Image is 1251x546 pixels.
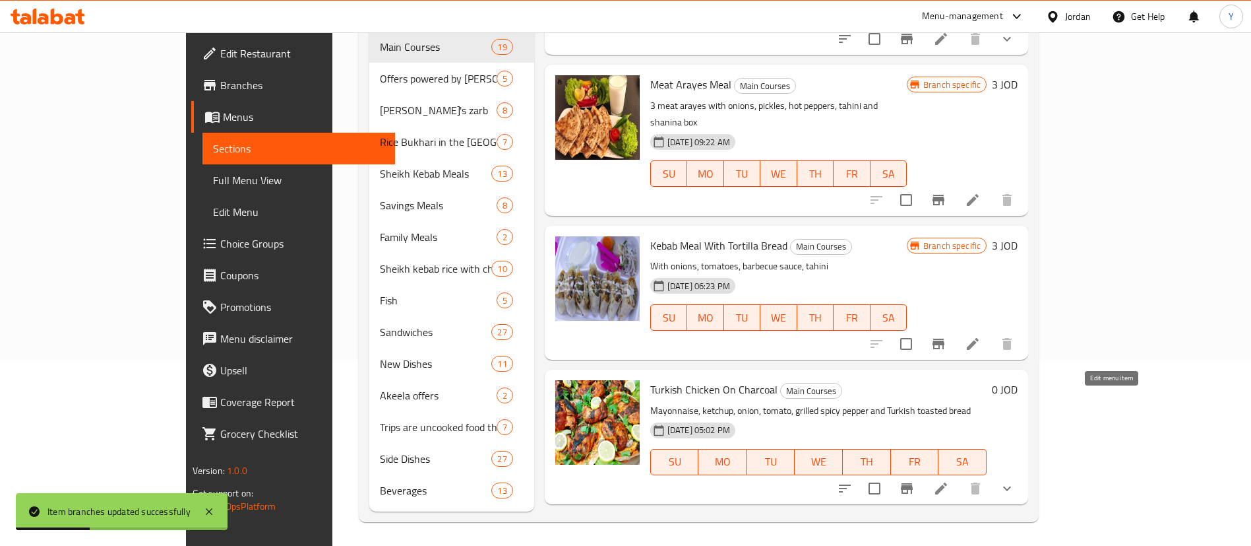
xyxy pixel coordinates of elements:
span: TH [848,452,886,471]
div: items [497,197,513,213]
div: Menu-management [922,9,1003,24]
div: Main Courses [790,239,852,255]
button: SA [870,304,907,331]
a: Edit Menu [202,196,395,228]
span: Menu disclaimer [220,331,384,347]
h6: 3 JOD [992,236,1018,255]
button: Branch-specific-item [891,23,923,55]
button: FR [834,160,870,187]
span: Main Courses [735,79,795,94]
span: Branch specific [918,79,986,91]
button: delete [960,23,991,55]
span: Edit Menu [213,204,384,220]
div: items [491,356,512,372]
span: 2 [497,390,512,402]
span: 10 [492,263,512,275]
span: Beverages [380,483,492,498]
span: 27 [492,326,512,339]
div: Sheikh kebab rice with chicken10 [369,253,534,285]
span: Select to update [892,186,920,214]
button: Branch-specific-item [923,184,954,216]
p: 3 meat arayes with onions, pickles, hot peppers, tahini and shanina box [650,98,907,131]
span: MO [704,452,741,471]
button: SU [650,304,687,331]
span: SA [876,308,901,327]
span: 19 [492,41,512,53]
div: New Dishes11 [369,348,534,380]
a: Edit Restaurant [191,38,395,69]
button: TH [843,449,891,475]
span: Meat Arayes Meal [650,75,731,94]
svg: Show Choices [999,481,1015,496]
button: SA [938,449,987,475]
span: WE [766,164,791,184]
span: Choice Groups [220,236,384,252]
img: Kebab Meal With Tortilla Bread [555,236,640,321]
button: MO [687,304,723,331]
button: sort-choices [829,473,861,504]
span: TU [729,308,755,327]
div: Main Courses [734,78,796,94]
div: items [497,229,513,245]
span: Branch specific [918,240,986,252]
span: Sheikh kebab rice with chicken [380,261,492,277]
span: 8 [497,104,512,117]
div: items [497,419,513,435]
div: [PERSON_NAME]'s zarb8 [369,94,534,126]
span: [DATE] 09:22 AM [662,136,735,149]
span: 5 [497,73,512,85]
img: Turkish Chicken On Charcoal [555,380,640,465]
div: Fish [380,292,497,308]
button: TU [747,449,795,475]
span: WE [800,452,838,471]
span: Grocery Checklist [220,426,384,442]
div: Jordan [1065,9,1091,24]
span: SA [944,452,981,471]
svg: Show Choices [999,31,1015,47]
span: Version: [193,462,225,479]
span: WE [766,308,791,327]
span: Trips are uncooked food that is ready to be cooked [380,419,497,435]
a: Support.OpsPlatform [193,498,276,515]
div: Trips are uncooked food that is ready to be cooked7 [369,411,534,443]
a: Promotions [191,291,395,323]
div: items [491,451,512,467]
span: 1.0.0 [227,462,247,479]
span: 8 [497,199,512,212]
span: Sandwiches [380,324,492,340]
span: SU [656,164,682,184]
span: Side Dishes [380,451,492,467]
span: MO [692,308,718,327]
span: [PERSON_NAME]'s zarb [380,102,497,118]
div: Family Meals [380,229,497,245]
button: SA [870,160,907,187]
span: Select to update [861,25,888,53]
a: Upsell [191,355,395,386]
div: Side Dishes27 [369,443,534,475]
button: sort-choices [829,23,861,55]
a: Menu disclaimer [191,323,395,355]
a: Coverage Report [191,386,395,418]
div: Main Courses19 [369,31,534,63]
a: Coupons [191,259,395,291]
span: FR [839,164,865,184]
span: Turkish Chicken On Charcoal [650,380,778,399]
div: Main Courses [380,39,492,55]
span: Get support on: [193,485,253,502]
div: items [491,39,512,55]
div: items [497,388,513,403]
button: show more [991,23,1023,55]
div: Item branches updated successfully [47,504,191,519]
span: 7 [497,421,512,434]
span: [DATE] 06:23 PM [662,280,735,292]
span: 5 [497,294,512,307]
div: items [491,324,512,340]
span: 13 [492,168,512,180]
div: Sandwiches27 [369,316,534,348]
span: Coupons [220,267,384,283]
a: Sections [202,133,395,164]
span: TH [803,164,828,184]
